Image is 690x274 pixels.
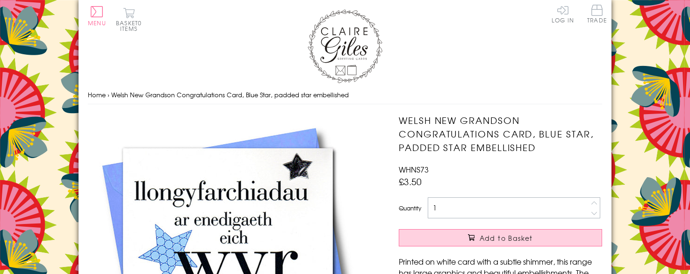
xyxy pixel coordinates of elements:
[116,7,142,31] button: Basket0 items
[88,90,106,99] a: Home
[587,5,607,23] span: Trade
[88,6,106,26] button: Menu
[111,90,349,99] span: Welsh New Grandson Congratulations Card, Blue Star, padded star embellished
[399,204,421,212] label: Quantity
[108,90,109,99] span: ›
[88,19,106,27] span: Menu
[399,229,602,246] button: Add to Basket
[587,5,607,25] a: Trade
[552,5,574,23] a: Log In
[399,164,429,175] span: WHNS73
[120,19,142,33] span: 0 items
[399,175,422,188] span: £3.50
[308,9,382,83] img: Claire Giles Greetings Cards
[480,233,533,243] span: Add to Basket
[399,114,602,154] h1: Welsh New Grandson Congratulations Card, Blue Star, padded star embellished
[88,86,602,105] nav: breadcrumbs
